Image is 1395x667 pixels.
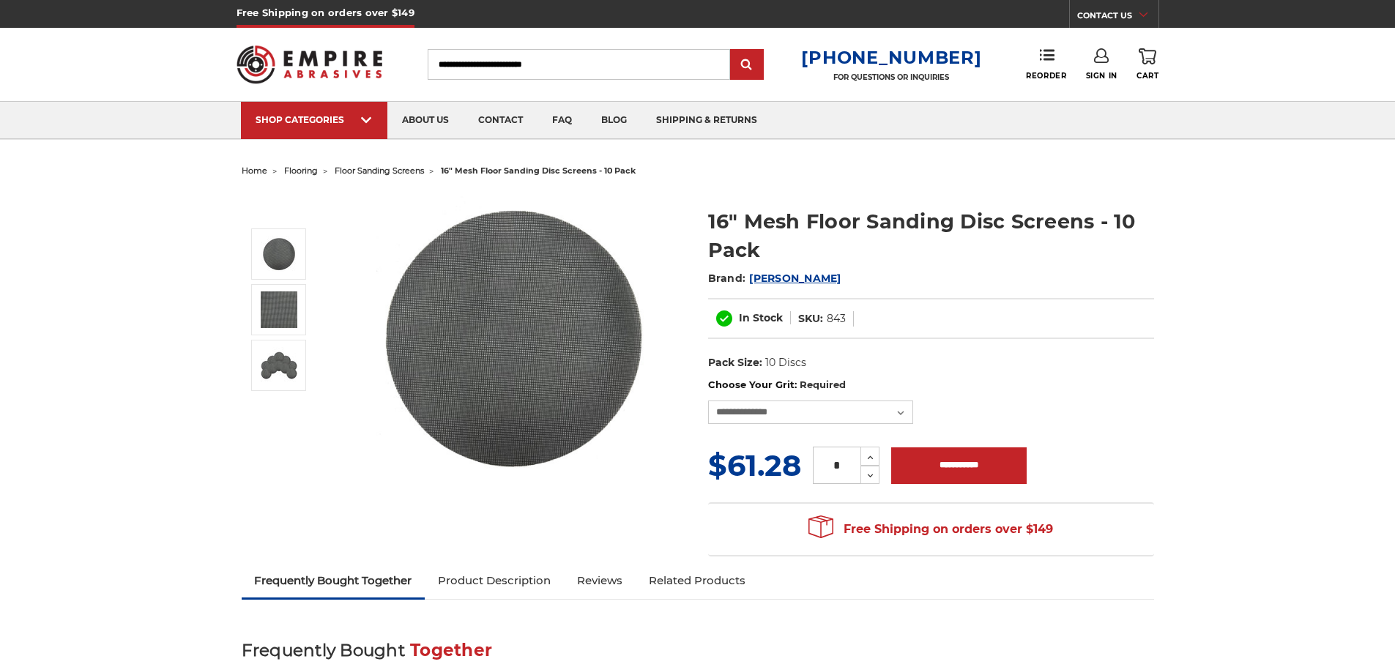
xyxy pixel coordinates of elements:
[284,165,318,176] a: flooring
[1026,48,1066,80] a: Reorder
[739,311,783,324] span: In Stock
[410,640,492,660] span: Together
[242,564,425,597] a: Frequently Bought Together
[335,165,424,176] a: floor sanding screens
[801,72,981,82] p: FOR QUESTIONS OR INQUIRIES
[425,564,564,597] a: Product Description
[1026,71,1066,81] span: Reorder
[261,236,297,272] img: 16" Floor Sanding Mesh Screen
[261,347,297,384] img: 16" Silicon Carbide Sandscreen Floor Sanding Disc
[708,447,801,483] span: $61.28
[827,311,846,327] dd: 843
[708,355,762,370] dt: Pack Size:
[800,379,846,390] small: Required
[636,564,759,597] a: Related Products
[801,47,981,68] a: [PHONE_NUMBER]
[242,165,267,176] a: home
[564,564,636,597] a: Reviews
[749,272,841,285] a: [PERSON_NAME]
[641,102,772,139] a: shipping & returns
[1137,71,1158,81] span: Cart
[808,515,1053,544] span: Free Shipping on orders over $149
[441,165,636,176] span: 16" mesh floor sanding disc screens - 10 pack
[765,355,806,370] dd: 10 Discs
[1137,48,1158,81] a: Cart
[1077,7,1158,28] a: CONTACT US
[242,640,405,660] span: Frequently Bought
[708,378,1154,392] label: Choose Your Grit:
[261,291,297,328] img: 16" Sandscreen Mesh Disc
[708,207,1154,264] h1: 16" Mesh Floor Sanding Disc Screens - 10 Pack
[732,51,762,80] input: Submit
[587,102,641,139] a: blog
[798,311,823,327] dt: SKU:
[256,114,373,125] div: SHOP CATEGORIES
[708,272,746,285] span: Brand:
[537,102,587,139] a: faq
[464,102,537,139] a: contact
[367,192,660,485] img: 16" Floor Sanding Mesh Screen
[387,102,464,139] a: about us
[1086,71,1117,81] span: Sign In
[237,36,383,93] img: Empire Abrasives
